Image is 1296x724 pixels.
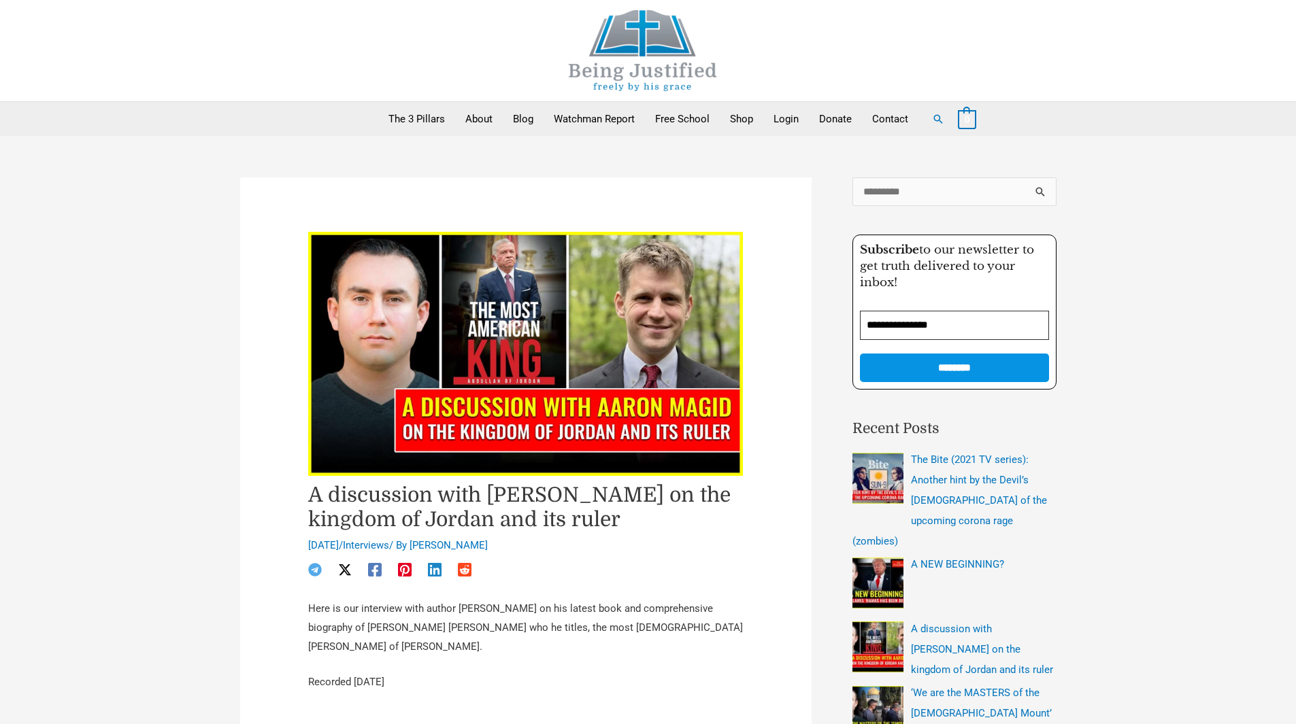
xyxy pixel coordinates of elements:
a: Blog [503,102,544,136]
a: Watchman Report [544,102,645,136]
a: Free School [645,102,720,136]
a: Telegram [308,563,322,576]
div: / / By [308,538,744,553]
span: to our newsletter to get truth delivered to your inbox! [860,243,1034,290]
a: The 3 Pillars [378,102,455,136]
a: About [455,102,503,136]
a: Search button [932,113,944,125]
p: Here is our interview with author [PERSON_NAME] on his latest book and comprehensive biography of... [308,600,744,657]
a: Twitter / X [338,563,352,576]
p: Recorded [DATE] [308,673,744,692]
a: Login [763,102,809,136]
strong: Subscribe [860,243,919,257]
a: A discussion with [PERSON_NAME] on the kingdom of Jordan and its ruler [911,623,1053,676]
a: Contact [862,102,918,136]
span: [DATE] [308,539,339,551]
a: A NEW BEGINNING? [911,558,1004,570]
a: Donate [809,102,862,136]
a: Linkedin [428,563,442,576]
span: 0 [965,114,969,124]
input: Email Address * [860,311,1049,340]
a: Interviews [343,539,389,551]
h2: Recent Posts [852,418,1057,440]
a: Pinterest [398,563,412,576]
a: Shop [720,102,763,136]
h1: A discussion with [PERSON_NAME] on the kingdom of Jordan and its ruler [308,483,744,532]
a: [PERSON_NAME] [410,539,488,551]
a: Reddit [458,563,471,576]
a: Facebook [368,563,382,576]
a: The Bite (2021 TV series): Another hint by the Devil’s [DEMOGRAPHIC_DATA] of the upcoming corona ... [852,453,1047,547]
a: View Shopping Cart, empty [958,113,976,125]
nav: Primary Site Navigation [378,102,918,136]
img: Being Justified [541,10,745,91]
